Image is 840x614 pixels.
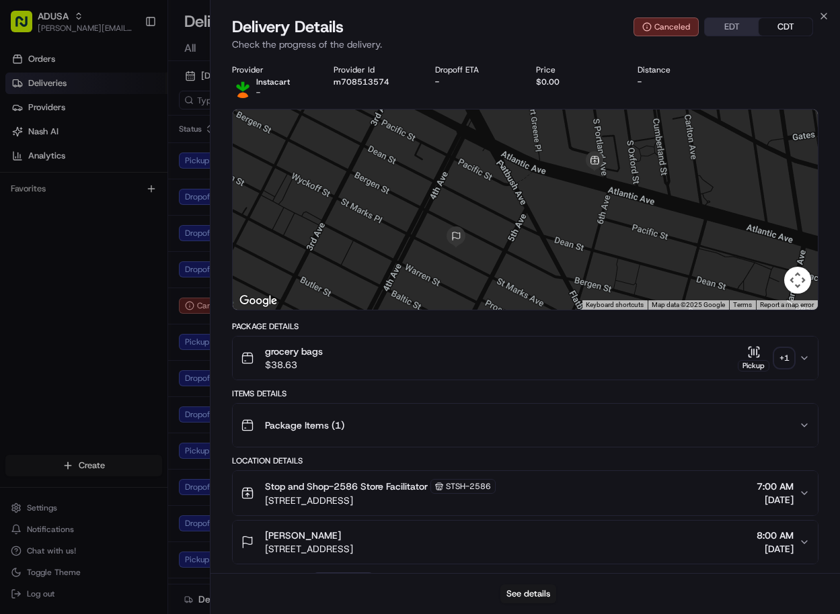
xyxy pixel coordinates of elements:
[95,227,163,238] a: Powered byPylon
[265,358,323,371] span: $38.63
[233,404,818,447] button: Package Items (1)
[35,87,222,101] input: Clear
[775,349,794,367] div: + 1
[13,196,24,207] div: 📗
[46,128,221,142] div: Start new chat
[134,228,163,238] span: Pylon
[232,38,818,51] p: Check the progress of the delivery.
[446,481,491,492] span: STSH-2586
[265,529,341,542] span: [PERSON_NAME]
[232,455,818,466] div: Location Details
[536,64,616,75] div: Price
[757,493,794,507] span: [DATE]
[229,132,245,148] button: Start new chat
[108,189,221,214] a: 💻API Documentation
[8,189,108,214] a: 📗Knowledge Base
[757,529,794,542] span: 8:00 AM
[233,471,818,515] button: Stop and Shop-2586 Store FacilitatorSTSH-2586[STREET_ADDRESS]7:00 AM[DATE]
[46,142,170,152] div: We're available if you need us!
[236,292,280,310] img: Google
[738,345,769,371] button: Pickup
[265,542,353,556] span: [STREET_ADDRESS]
[114,196,124,207] div: 💻
[127,195,216,208] span: API Documentation
[634,17,699,36] button: Canceled
[232,64,312,75] div: Provider
[759,18,812,36] button: CDT
[757,480,794,493] span: 7:00 AM
[334,77,389,87] button: m708513574
[27,195,103,208] span: Knowledge Base
[638,77,718,87] div: -
[757,542,794,556] span: [DATE]
[500,584,556,603] button: See details
[760,301,814,308] a: Report a map error
[13,128,38,152] img: 1736555255976-a54dd68f-1ca7-489b-9aae-adbdc363a1c4
[232,388,818,399] div: Items Details
[233,521,818,564] button: [PERSON_NAME][STREET_ADDRESS]8:00 AM[DATE]
[265,480,428,493] span: Stop and Shop-2586 Store Facilitator
[256,77,290,87] span: Instacart
[738,345,794,371] button: Pickup+1
[265,494,496,507] span: [STREET_ADDRESS]
[586,300,644,310] button: Keyboard shortcuts
[232,77,254,98] img: profile_instacart_ahold_partner.png
[784,267,811,294] button: Map camera controls
[13,54,245,75] p: Welcome 👋
[265,345,323,358] span: grocery bags
[256,87,260,98] span: -
[334,64,414,75] div: Provider Id
[265,419,344,432] span: Package Items ( 1 )
[435,64,515,75] div: Dropoff ETA
[638,64,718,75] div: Distance
[232,321,818,332] div: Package Details
[13,13,40,40] img: Nash
[313,572,373,588] button: Add Event
[738,360,769,371] div: Pickup
[435,77,515,87] div: -
[652,301,725,308] span: Map data ©2025 Google
[705,18,759,36] button: EDT
[232,16,344,38] span: Delivery Details
[233,337,818,380] button: grocery bags$38.63Pickup+1
[733,301,752,308] a: Terms (opens in new tab)
[536,77,616,87] div: $0.00
[236,292,280,310] a: Open this area in Google Maps (opens a new window)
